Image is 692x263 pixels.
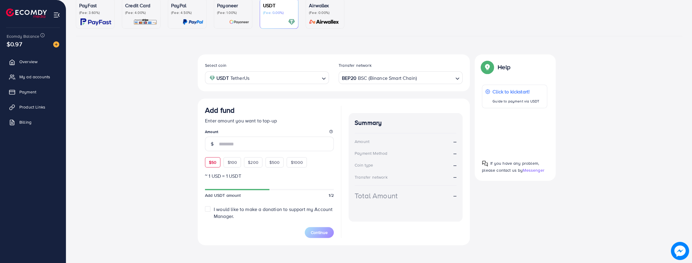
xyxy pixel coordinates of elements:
[307,18,341,25] img: card
[79,2,111,9] p: PayFast
[217,2,249,9] p: Payoneer
[19,74,50,80] span: My ad accounts
[53,11,60,18] img: menu
[311,229,328,235] span: Continue
[492,88,539,95] p: Click to kickstart!
[263,10,295,15] p: (Fee: 0.00%)
[355,174,388,180] div: Transfer network
[291,159,303,165] span: $1000
[492,98,539,105] p: Guide to payment via USDT
[5,116,61,128] a: Billing
[417,73,453,83] input: Search for option
[125,10,157,15] p: (Fee: 4.00%)
[79,10,111,15] p: (Fee: 3.60%)
[19,89,36,95] span: Payment
[217,10,249,15] p: (Fee: 1.00%)
[342,74,356,83] strong: BEP20
[355,138,369,144] div: Amount
[329,192,334,198] span: 1/2
[671,242,689,260] img: image
[453,138,456,145] strong: --
[7,33,39,39] span: Ecomdy Balance
[269,159,280,165] span: $500
[7,40,22,48] span: $0.97
[248,159,258,165] span: $200
[5,86,61,98] a: Payment
[205,71,329,84] div: Search for option
[5,101,61,113] a: Product Links
[498,63,510,71] p: Help
[251,73,319,83] input: Search for option
[19,104,45,110] span: Product Links
[5,71,61,83] a: My ad accounts
[263,2,295,9] p: USDT
[355,162,373,168] div: Coin type
[229,18,249,25] img: card
[205,62,226,68] label: Select coin
[125,2,157,9] p: Credit Card
[183,18,203,25] img: card
[210,75,215,81] img: coin
[358,74,417,83] span: BSC (Binance Smart Chain)
[6,8,47,18] img: logo
[205,129,334,137] legend: Amount
[133,18,157,25] img: card
[171,2,203,9] p: PayPal
[453,162,456,169] strong: --
[53,41,59,47] img: image
[288,18,295,25] img: card
[523,167,544,173] span: Messenger
[80,18,111,25] img: card
[171,10,203,15] p: (Fee: 4.50%)
[309,10,341,15] p: (Fee: 0.00%)
[482,62,493,73] img: Popup guide
[453,150,456,157] strong: --
[305,227,334,238] button: Continue
[216,74,229,83] strong: USDT
[355,150,387,156] div: Payment Method
[309,2,341,9] p: Airwallex
[5,56,61,68] a: Overview
[482,161,488,167] img: Popup guide
[339,62,372,68] label: Transfer network
[214,206,333,219] span: I would like to make a donation to support my Account Manager.
[205,192,241,198] span: Add USDT amount
[453,174,456,180] strong: --
[230,74,249,83] span: TetherUs
[453,192,456,199] strong: --
[205,117,334,124] p: Enter amount you want to top-up
[339,71,463,84] div: Search for option
[205,172,334,180] p: ~ 1 USD = 1 USDT
[355,190,398,201] div: Total Amount
[19,59,37,65] span: Overview
[209,159,216,165] span: $50
[19,119,31,125] span: Billing
[205,106,235,115] h3: Add fund
[482,160,539,173] span: If you have any problem, please contact us by
[355,119,456,127] h4: Summary
[227,159,237,165] span: $100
